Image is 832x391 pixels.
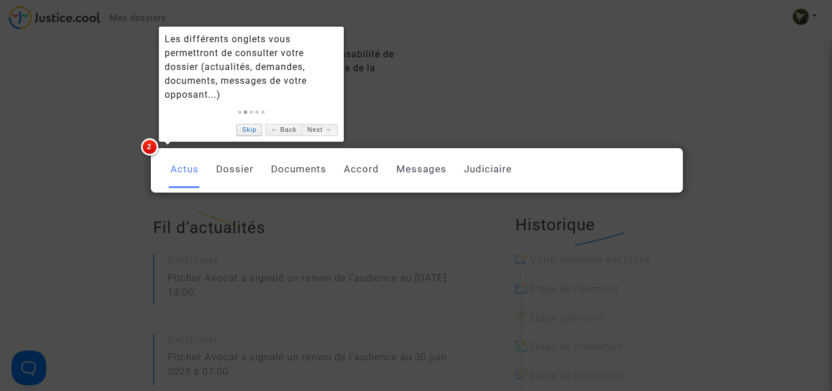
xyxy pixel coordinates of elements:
[141,138,158,156] span: 2
[265,124,302,136] a: ← Back
[396,150,447,189] a: Messages
[170,150,199,189] a: Actus
[344,150,379,189] a: Accord
[302,124,337,136] a: Next →
[236,124,262,136] a: Skip
[464,150,512,189] a: Judiciaire
[216,150,254,189] a: Dossier
[271,150,326,189] a: Documents
[165,32,338,102] div: Les différents onglets vous permettront de consulter votre dossier (actualités, demandes, documen...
